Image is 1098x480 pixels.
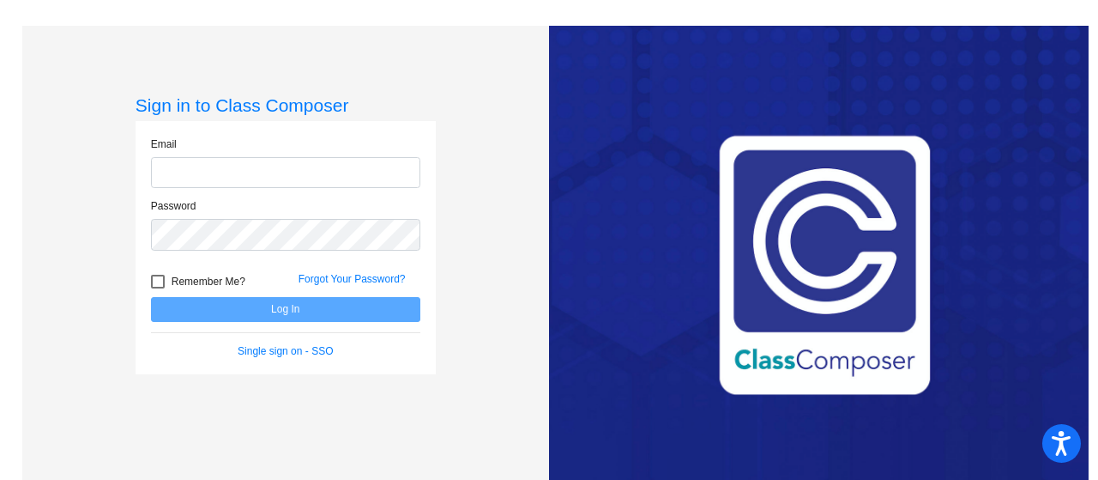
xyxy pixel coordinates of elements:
h3: Sign in to Class Composer [136,94,436,116]
label: Password [151,198,196,214]
button: Log In [151,297,420,322]
span: Remember Me? [172,271,245,292]
a: Forgot Your Password? [299,273,406,285]
a: Single sign on - SSO [238,345,333,357]
label: Email [151,137,177,152]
